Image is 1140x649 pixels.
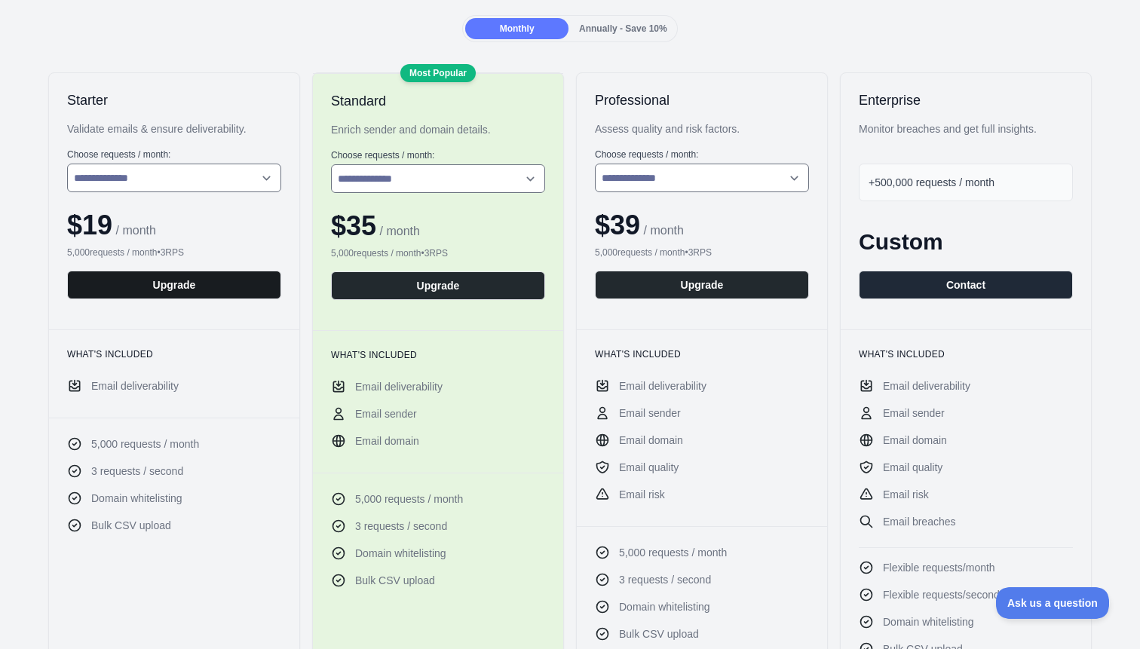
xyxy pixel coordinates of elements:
[859,229,943,254] span: Custom
[859,271,1073,299] button: Contact
[331,247,545,259] div: 5,000 requests / month • 3 RPS
[331,271,545,300] button: Upgrade
[595,246,809,259] div: 5,000 requests / month • 3 RPS
[595,271,809,299] button: Upgrade
[996,587,1110,619] iframe: Toggle Customer Support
